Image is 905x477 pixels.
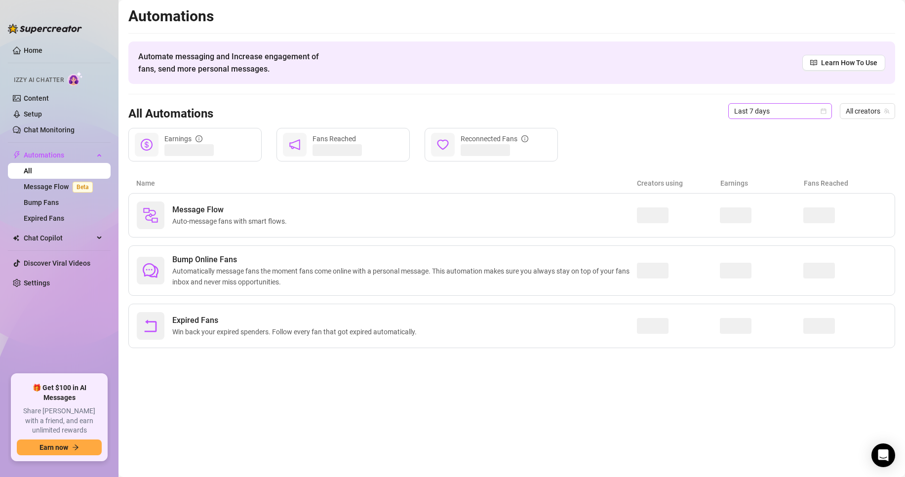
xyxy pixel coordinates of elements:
img: AI Chatter [68,72,83,86]
span: Izzy AI Chatter [14,76,64,85]
span: Automatically message fans the moment fans come online with a personal message. This automation m... [172,266,637,287]
a: Expired Fans [24,214,64,222]
span: Earn now [39,443,68,451]
a: Settings [24,279,50,287]
span: dollar [141,139,153,151]
span: arrow-right [72,444,79,451]
span: All creators [846,104,889,119]
a: Setup [24,110,42,118]
span: Bump Online Fans [172,254,637,266]
span: Expired Fans [172,315,421,326]
span: calendar [821,108,826,114]
span: info-circle [521,135,528,142]
img: logo-BBDzfeDw.svg [8,24,82,34]
a: Content [24,94,49,102]
span: Message Flow [172,204,291,216]
a: Bump Fans [24,199,59,206]
span: info-circle [196,135,202,142]
span: Learn How To Use [821,57,877,68]
span: notification [289,139,301,151]
span: Automations [24,147,94,163]
span: team [884,108,890,114]
div: Reconnected Fans [461,133,528,144]
article: Fans Reached [804,178,887,189]
a: Message FlowBeta [24,183,97,191]
span: thunderbolt [13,151,21,159]
h2: Automations [128,7,895,26]
article: Earnings [720,178,804,189]
span: Last 7 days [734,104,826,119]
span: read [810,59,817,66]
a: Home [24,46,42,54]
article: Creators using [637,178,720,189]
span: comment [143,263,158,278]
span: Chat Copilot [24,230,94,246]
span: Share [PERSON_NAME] with a friend, and earn unlimited rewards [17,406,102,436]
div: Open Intercom Messenger [871,443,895,467]
a: Discover Viral Videos [24,259,90,267]
a: All [24,167,32,175]
img: svg%3e [143,207,158,223]
span: 🎁 Get $100 in AI Messages [17,383,102,402]
span: Fans Reached [313,135,356,143]
img: Chat Copilot [13,235,19,241]
span: rollback [143,318,158,334]
span: Automate messaging and Increase engagement of fans, send more personal messages. [138,50,328,75]
button: Earn nowarrow-right [17,439,102,455]
span: Auto-message fans with smart flows. [172,216,291,227]
a: Learn How To Use [802,55,885,71]
a: Chat Monitoring [24,126,75,134]
span: Beta [73,182,93,193]
span: heart [437,139,449,151]
h3: All Automations [128,106,213,122]
span: Win back your expired spenders. Follow every fan that got expired automatically. [172,326,421,337]
article: Name [136,178,637,189]
div: Earnings [164,133,202,144]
